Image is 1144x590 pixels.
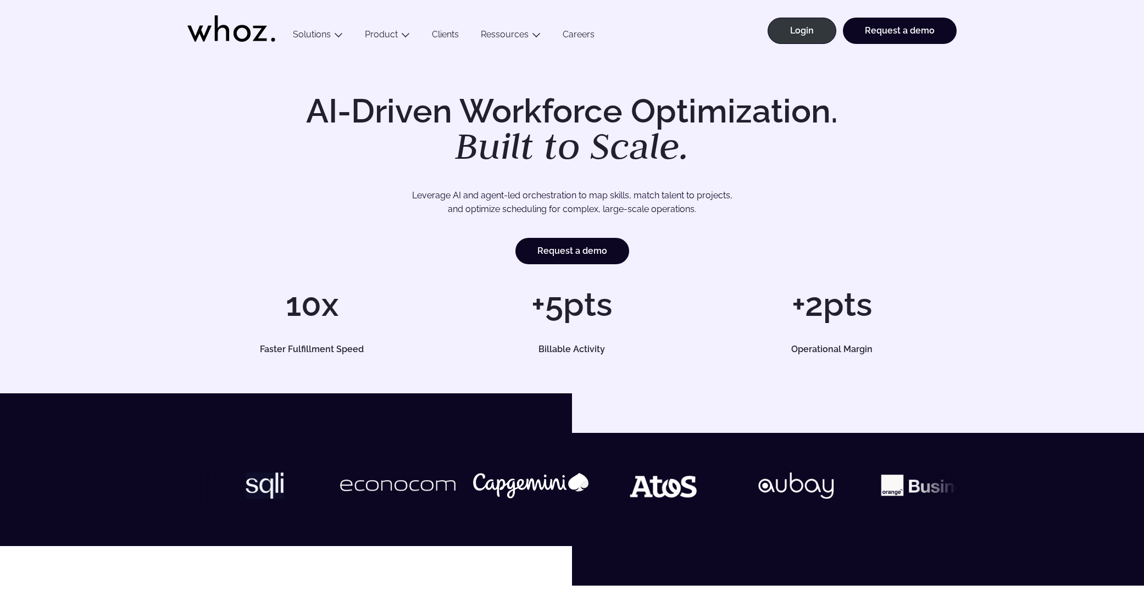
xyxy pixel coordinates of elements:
[460,345,684,354] h5: Billable Activity
[365,29,398,40] a: Product
[470,29,552,44] button: Ressources
[455,121,689,170] em: Built to Scale.
[354,29,421,44] button: Product
[515,238,629,264] a: Request a demo
[768,18,836,44] a: Login
[187,288,436,321] h1: 10x
[447,288,696,321] h1: +5pts
[200,345,424,354] h5: Faster Fulfillment Speed
[843,18,957,44] a: Request a demo
[720,345,944,354] h5: Operational Margin
[708,288,957,321] h1: +2pts
[552,29,606,44] a: Careers
[282,29,354,44] button: Solutions
[481,29,529,40] a: Ressources
[291,94,853,165] h1: AI-Driven Workforce Optimization.
[226,188,918,216] p: Leverage AI and agent-led orchestration to map skills, match talent to projects, and optimize sch...
[421,29,470,44] a: Clients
